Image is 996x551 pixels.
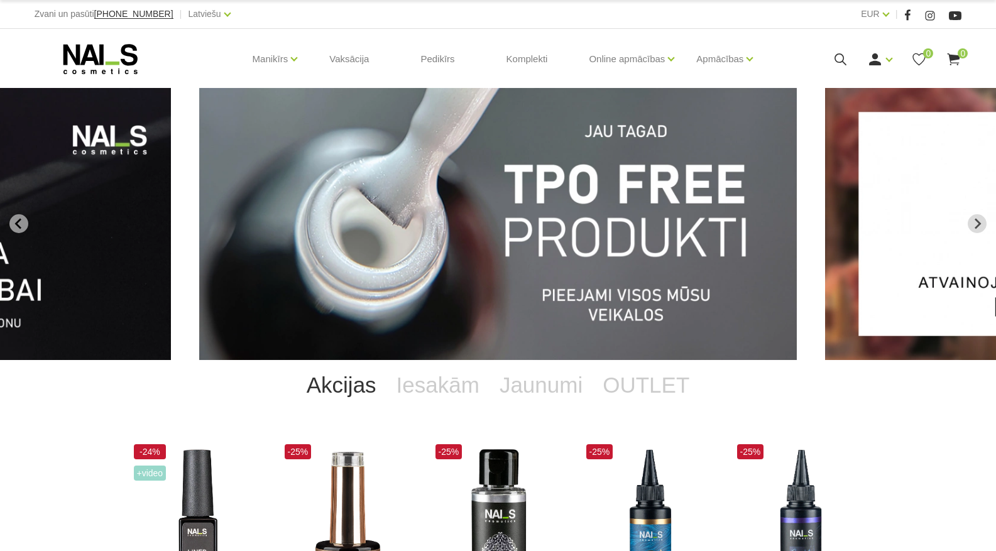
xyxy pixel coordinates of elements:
[386,360,490,410] a: Iesakām
[319,29,379,89] a: Vaksācija
[253,34,288,84] a: Manikīrs
[586,444,613,459] span: -25%
[923,48,933,58] span: 0
[285,444,312,459] span: -25%
[199,88,797,360] li: 1 of 13
[696,34,743,84] a: Apmācības
[593,360,699,410] a: OUTLET
[861,6,880,21] a: EUR
[490,360,593,410] a: Jaunumi
[737,444,764,459] span: -25%
[9,214,28,233] button: Go to last slide
[134,444,167,459] span: -24%
[895,6,898,22] span: |
[911,52,927,67] a: 0
[134,466,167,481] span: +Video
[180,6,182,22] span: |
[946,52,961,67] a: 0
[94,9,173,19] a: [PHONE_NUMBER]
[410,29,464,89] a: Pedikīrs
[189,6,221,21] a: Latviešu
[589,34,665,84] a: Online apmācības
[496,29,558,89] a: Komplekti
[297,360,386,410] a: Akcijas
[435,444,462,459] span: -25%
[958,48,968,58] span: 0
[968,214,987,233] button: Next slide
[35,6,173,22] div: Zvani un pasūti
